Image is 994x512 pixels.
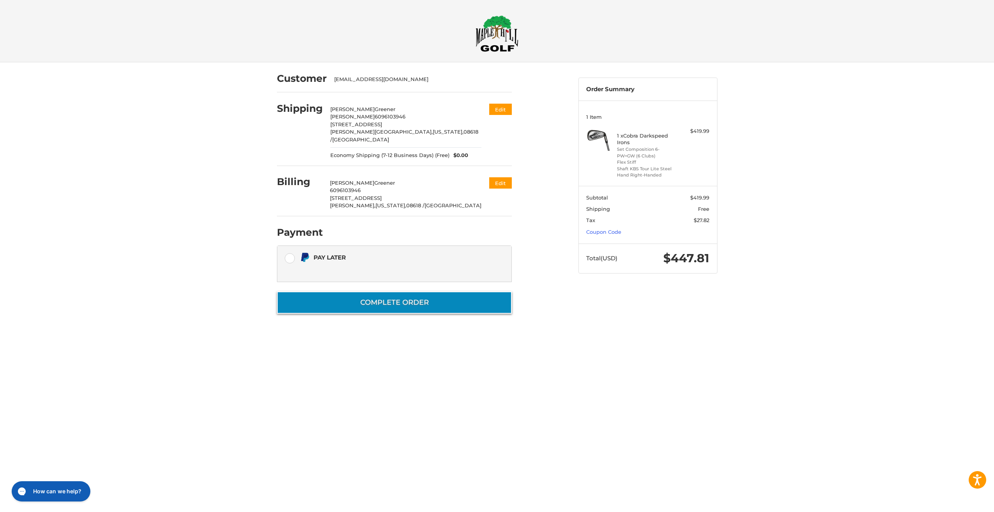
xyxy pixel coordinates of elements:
span: $447.81 [663,251,709,265]
span: 08618 / [406,202,425,208]
iframe: Gorgias live chat messenger [8,478,93,504]
h2: Billing [277,176,323,188]
div: [EMAIL_ADDRESS][DOMAIN_NAME] [334,76,504,83]
a: Coupon Code [586,229,621,235]
span: [STREET_ADDRESS] [330,121,382,127]
span: [STREET_ADDRESS] [330,195,382,201]
button: Edit [489,177,512,189]
span: [US_STATE], [433,129,464,135]
span: Greener [375,106,395,112]
li: Shaft KBS Tour Lite Steel [617,166,677,172]
img: Maple Hill Golf [476,15,518,52]
span: Tax [586,217,595,223]
span: $0.00 [449,152,468,159]
span: 6096103946 [330,187,361,193]
li: Hand Right-Handed [617,172,677,178]
span: [PERSON_NAME] [330,180,374,186]
span: 08618 / [330,129,478,143]
h2: Shipping [277,102,323,115]
span: $419.99 [690,194,709,201]
iframe: PayPal Message 1 [300,265,463,272]
span: Shipping [586,206,610,212]
span: 6096103946 [375,113,405,120]
img: Pay Later icon [300,252,310,262]
span: [US_STATE], [375,202,406,208]
h3: 1 Item [586,114,709,120]
div: $419.99 [679,127,709,135]
h2: Customer [277,72,327,85]
span: [PERSON_NAME] [330,113,375,120]
h3: Order Summary [586,86,709,93]
span: [PERSON_NAME] [330,106,375,112]
span: [GEOGRAPHIC_DATA] [425,202,481,208]
span: Greener [374,180,395,186]
h2: Payment [277,226,323,238]
h4: 1 x Cobra Darkspeed Irons [617,132,677,145]
span: Total (USD) [586,254,617,262]
li: Flex Stiff [617,159,677,166]
button: Edit [489,104,512,115]
span: [PERSON_NAME], [330,202,375,208]
button: Complete order [277,291,512,314]
span: [PERSON_NAME][GEOGRAPHIC_DATA], [330,129,433,135]
span: Economy Shipping (7-12 Business Days) (Free) [330,152,449,159]
span: $27.82 [694,217,709,223]
span: Free [698,206,709,212]
div: Pay Later [314,251,463,264]
span: Subtotal [586,194,608,201]
li: Set Composition 6-PW+GW (6 Clubs) [617,146,677,159]
span: [GEOGRAPHIC_DATA] [332,136,389,143]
